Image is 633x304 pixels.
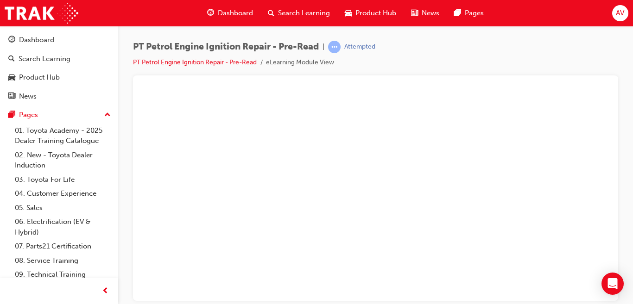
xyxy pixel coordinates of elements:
span: car-icon [8,74,15,82]
button: DashboardSearch LearningProduct HubNews [4,30,114,106]
a: 06. Electrification (EV & Hybrid) [11,215,114,239]
div: Open Intercom Messenger [601,273,624,295]
li: eLearning Module View [266,57,334,68]
span: News [422,8,439,19]
span: search-icon [8,55,15,63]
a: Product Hub [4,69,114,86]
a: 08. Service Training [11,254,114,268]
span: Dashboard [218,8,253,19]
span: learningRecordVerb_ATTEMPT-icon [328,41,341,53]
button: Pages [4,106,114,124]
span: up-icon [104,109,111,121]
button: AV [612,5,628,21]
span: guage-icon [207,7,214,19]
span: pages-icon [8,111,15,119]
img: Trak [5,3,78,24]
span: pages-icon [454,7,461,19]
span: car-icon [345,7,352,19]
a: 09. Technical Training [11,267,114,282]
span: PT Petrol Engine Ignition Repair - Pre-Read [133,42,319,52]
a: Dashboard [4,31,114,49]
span: prev-icon [102,285,109,297]
div: Dashboard [19,35,54,45]
span: guage-icon [8,36,15,44]
div: Product Hub [19,72,60,83]
a: 02. New - Toyota Dealer Induction [11,148,114,173]
a: guage-iconDashboard [200,4,260,23]
span: Product Hub [355,8,396,19]
span: | [323,42,324,52]
a: pages-iconPages [447,4,491,23]
a: Search Learning [4,50,114,68]
span: Pages [465,8,484,19]
span: news-icon [8,93,15,101]
span: Search Learning [278,8,330,19]
a: 04. Customer Experience [11,186,114,201]
a: news-iconNews [404,4,447,23]
span: AV [616,8,624,19]
a: 07. Parts21 Certification [11,239,114,254]
a: 03. Toyota For Life [11,173,114,187]
span: news-icon [411,7,418,19]
a: search-iconSearch Learning [260,4,337,23]
a: 01. Toyota Academy - 2025 Dealer Training Catalogue [11,124,114,148]
div: News [19,91,37,102]
a: News [4,88,114,105]
div: Pages [19,110,38,120]
span: search-icon [268,7,274,19]
div: Attempted [344,43,375,51]
a: car-iconProduct Hub [337,4,404,23]
div: Search Learning [19,54,70,64]
a: PT Petrol Engine Ignition Repair - Pre-Read [133,58,257,66]
a: 05. Sales [11,201,114,215]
